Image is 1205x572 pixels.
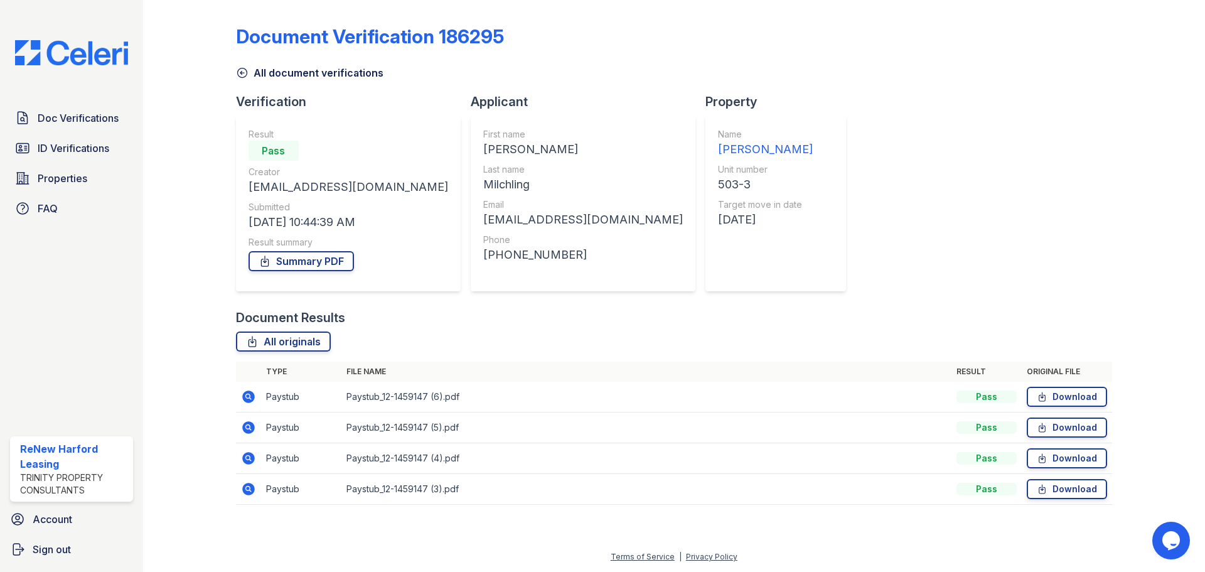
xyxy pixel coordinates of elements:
[236,309,345,326] div: Document Results
[33,512,72,527] span: Account
[261,443,341,474] td: Paystub
[38,171,87,186] span: Properties
[483,141,683,158] div: [PERSON_NAME]
[1027,387,1107,407] a: Download
[483,163,683,176] div: Last name
[249,201,448,213] div: Submitted
[956,452,1017,465] div: Pass
[679,552,682,561] div: |
[341,474,951,505] td: Paystub_12-1459147 (3).pdf
[718,176,813,193] div: 503-3
[249,236,448,249] div: Result summary
[261,362,341,382] th: Type
[38,141,109,156] span: ID Verifications
[5,507,138,532] a: Account
[5,537,138,562] a: Sign out
[38,111,119,126] span: Doc Verifications
[483,246,683,264] div: [PHONE_NUMBER]
[20,472,128,497] div: Trinity Property Consultants
[261,382,341,413] td: Paystub
[483,211,683,229] div: [EMAIL_ADDRESS][DOMAIN_NAME]
[718,141,813,158] div: [PERSON_NAME]
[341,443,951,474] td: Paystub_12-1459147 (4).pdf
[261,474,341,505] td: Paystub
[1027,448,1107,468] a: Download
[483,234,683,246] div: Phone
[718,128,813,158] a: Name [PERSON_NAME]
[471,93,705,111] div: Applicant
[341,362,951,382] th: File name
[483,128,683,141] div: First name
[236,25,504,48] div: Document Verification 186295
[10,166,133,191] a: Properties
[249,251,354,271] a: Summary PDF
[10,196,133,221] a: FAQ
[10,136,133,161] a: ID Verifications
[261,413,341,443] td: Paystub
[38,201,58,216] span: FAQ
[718,163,813,176] div: Unit number
[341,382,951,413] td: Paystub_12-1459147 (6).pdf
[1027,418,1107,438] a: Download
[249,141,299,161] div: Pass
[956,391,1017,403] div: Pass
[5,40,138,65] img: CE_Logo_Blue-a8612792a0a2168367f1c8372b55b34899dd931a85d93a1a3d3e32e68fde9ad4.png
[236,65,383,80] a: All document verifications
[956,421,1017,434] div: Pass
[20,441,128,472] div: ReNew Harford Leasing
[718,128,813,141] div: Name
[718,211,813,229] div: [DATE]
[611,552,675,561] a: Terms of Service
[341,413,951,443] td: Paystub_12-1459147 (5).pdf
[249,166,448,178] div: Creator
[718,198,813,211] div: Target move in date
[236,332,331,352] a: All originals
[1152,522,1192,559] iframe: chat widget
[483,176,683,193] div: Milchling
[483,198,683,211] div: Email
[33,542,71,557] span: Sign out
[10,105,133,131] a: Doc Verifications
[956,483,1017,495] div: Pass
[705,93,856,111] div: Property
[249,178,448,196] div: [EMAIL_ADDRESS][DOMAIN_NAME]
[236,93,471,111] div: Verification
[1027,479,1107,499] a: Download
[951,362,1022,382] th: Result
[1022,362,1112,382] th: Original file
[249,213,448,231] div: [DATE] 10:44:39 AM
[249,128,448,141] div: Result
[686,552,737,561] a: Privacy Policy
